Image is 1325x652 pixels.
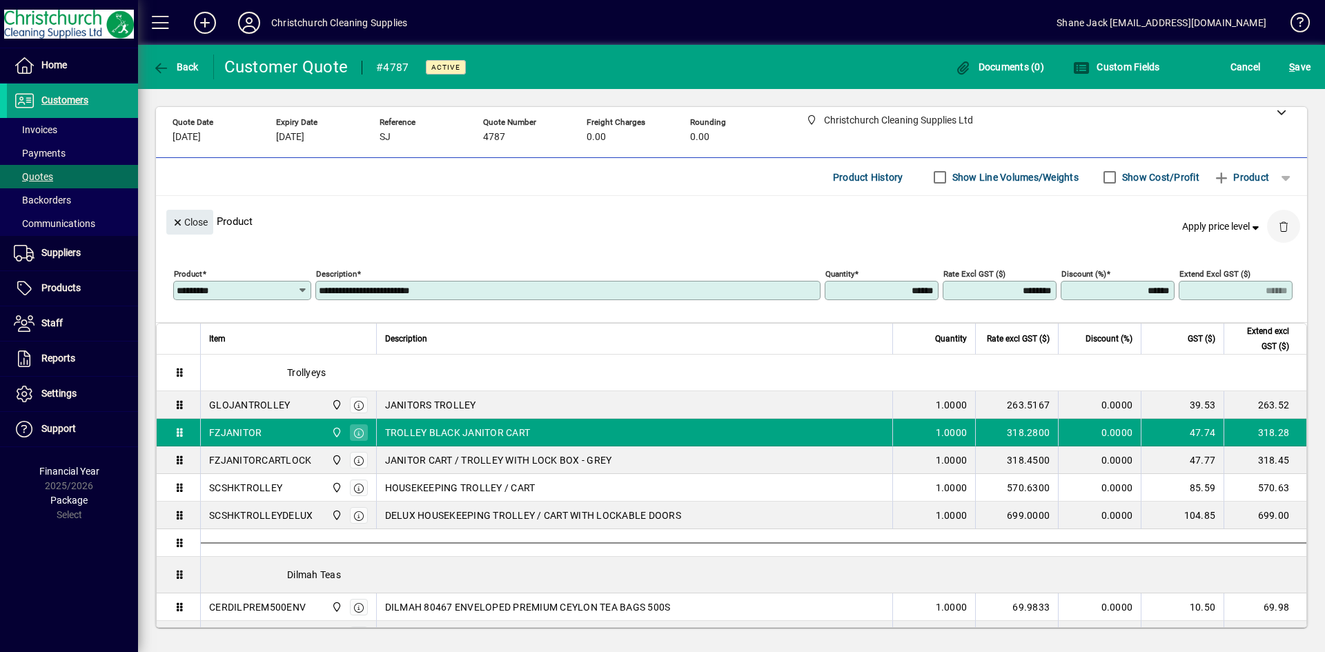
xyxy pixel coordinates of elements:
a: Invoices [7,118,138,141]
td: 0.0000 [1058,419,1141,446]
span: Christchurch Cleaning Supplies Ltd [328,480,344,495]
button: Delete [1267,210,1300,243]
a: Backorders [7,188,138,212]
span: Package [50,495,88,506]
span: HOUSEKEEPING TROLLEY / CART [385,481,536,495]
td: 0.0000 [1058,474,1141,502]
button: Product [1206,165,1276,190]
mat-label: Extend excl GST ($) [1179,269,1250,279]
td: 0.0000 [1058,502,1141,529]
span: 1.0000 [936,600,968,614]
div: 318.2800 [984,426,1050,439]
span: Close [172,211,208,234]
button: Back [149,55,202,79]
td: 85.59 [1141,474,1224,502]
span: DELUX HOUSEKEEPING TROLLEY / CART WITH LOCKABLE DOORS [385,508,681,522]
span: 1.0000 [936,481,968,495]
div: Trollyeys [201,355,1306,391]
span: Rate excl GST ($) [987,331,1050,346]
button: Profile [227,10,271,35]
td: 0.0000 [1058,446,1141,474]
button: Product History [827,165,909,190]
span: Cancel [1230,56,1261,78]
span: Payments [14,148,66,159]
div: Customer Quote [224,56,349,78]
span: Customers [41,95,88,106]
mat-label: Description [316,269,357,279]
span: Item [209,331,226,346]
span: JANITOR CART / TROLLEY WITH LOCK BOX - GREY [385,453,612,467]
span: Custom Fields [1073,61,1160,72]
div: SCSHKTROLLEYDELUX [209,508,313,522]
span: Support [41,423,76,434]
span: Back [153,61,199,72]
a: Home [7,48,138,83]
span: S [1289,61,1295,72]
span: Home [41,59,67,70]
span: Christchurch Cleaning Supplies Ltd [328,600,344,615]
span: Reports [41,353,75,364]
span: Product [1213,166,1269,188]
div: 570.6300 [984,481,1050,495]
label: Show Line Volumes/Weights [950,170,1079,184]
td: 699.00 [1224,502,1306,529]
div: FZJANITOR [209,426,262,439]
span: Invoices [14,124,57,135]
td: 263.52 [1224,391,1306,419]
span: JANITORS TROLLEY [385,398,476,412]
button: Close [166,210,213,235]
span: 1.0000 [936,508,968,522]
span: Staff [41,317,63,328]
td: 47.74 [1141,419,1224,446]
a: Communications [7,212,138,235]
a: Staff [7,306,138,341]
span: Christchurch Cleaning Supplies Ltd [328,508,344,523]
td: 47.77 [1141,446,1224,474]
td: 0.0000 [1058,621,1141,649]
span: Settings [41,388,77,399]
span: GST ($) [1188,331,1215,346]
span: Christchurch Cleaning Supplies Ltd [328,627,344,642]
button: Add [183,10,227,35]
div: 699.0000 [984,508,1050,522]
span: Communications [14,218,95,229]
div: FZJANITORCARTLOCK [209,453,311,467]
td: 318.45 [1224,446,1306,474]
a: Knowledge Base [1280,3,1308,48]
div: 69.9833 [984,600,1050,614]
mat-label: Quantity [825,269,854,279]
span: ave [1289,56,1311,78]
td: 318.28 [1224,419,1306,446]
div: Dilmah Teas [201,557,1306,593]
app-page-header-button: Close [163,215,217,228]
span: [DATE] [173,132,201,143]
span: Active [431,63,460,72]
span: SJ [380,132,391,143]
div: Christchurch Cleaning Supplies [271,12,407,34]
app-page-header-button: Delete [1267,220,1300,233]
span: Financial Year [39,466,99,477]
td: 39.53 [1141,391,1224,419]
button: Cancel [1227,55,1264,79]
div: Product [156,196,1307,246]
div: Shane Jack [EMAIL_ADDRESS][DOMAIN_NAME] [1057,12,1266,34]
a: Suppliers [7,236,138,270]
button: Apply price level [1177,215,1268,239]
mat-label: Rate excl GST ($) [943,269,1005,279]
span: 1.0000 [936,453,968,467]
button: Save [1286,55,1314,79]
div: #4787 [376,57,409,79]
td: 10.50 [1141,593,1224,621]
span: 4787 [483,132,505,143]
span: DILMAH 80467 ENVELOPED PREMIUM CEYLON TEA BAGS 500S [385,600,671,614]
div: CERDILPREM500ENV [209,600,306,614]
a: Settings [7,377,138,411]
td: 7.65 [1141,621,1224,649]
span: 0.00 [587,132,606,143]
div: GLOJANTROLLEY [209,398,290,412]
span: [DATE] [276,132,304,143]
span: Backorders [14,195,71,206]
span: TROLLEY BLACK JANITOR CART [385,426,531,439]
span: Quotes [14,171,53,182]
label: Show Cost/Profit [1119,170,1199,184]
